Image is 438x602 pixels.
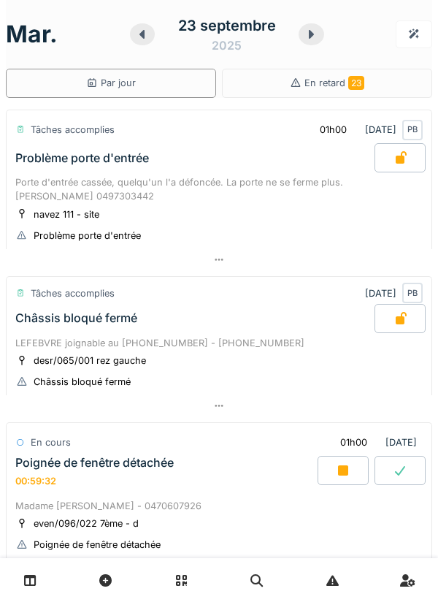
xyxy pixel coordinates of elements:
[212,37,242,54] div: 2025
[6,20,58,48] h1: mar.
[31,123,115,137] div: Tâches accomplies
[340,435,367,449] div: 01h00
[34,375,131,389] div: Châssis bloqué fermé
[402,120,423,140] div: PB
[320,123,347,137] div: 01h00
[86,76,136,90] div: Par jour
[402,283,423,303] div: PB
[31,286,115,300] div: Tâches accomplies
[34,517,139,530] div: even/096/022 7ème - d
[365,283,423,303] div: [DATE]
[15,311,137,325] div: Châssis bloqué fermé
[34,229,141,243] div: Problème porte d'entrée
[15,151,149,165] div: Problème porte d'entrée
[307,116,423,143] div: [DATE]
[178,15,276,37] div: 23 septembre
[15,476,56,487] div: 00:59:32
[304,77,364,88] span: En retard
[34,538,161,552] div: Poignée de fenêtre détachée
[348,76,364,90] span: 23
[31,435,71,449] div: En cours
[34,354,146,367] div: desr/065/001 rez gauche
[15,456,174,470] div: Poignée de fenêtre détachée
[15,175,423,203] div: Porte d'entrée cassée, quelqu'un l'a défoncée. La porte ne se ferme plus. [PERSON_NAME] 0497303442
[328,429,423,456] div: [DATE]
[34,207,99,221] div: navez 111 - site
[15,499,423,513] div: Madame [PERSON_NAME] - 0470607926
[15,336,423,350] div: LEFEBVRE joignable au [PHONE_NUMBER] - [PHONE_NUMBER]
